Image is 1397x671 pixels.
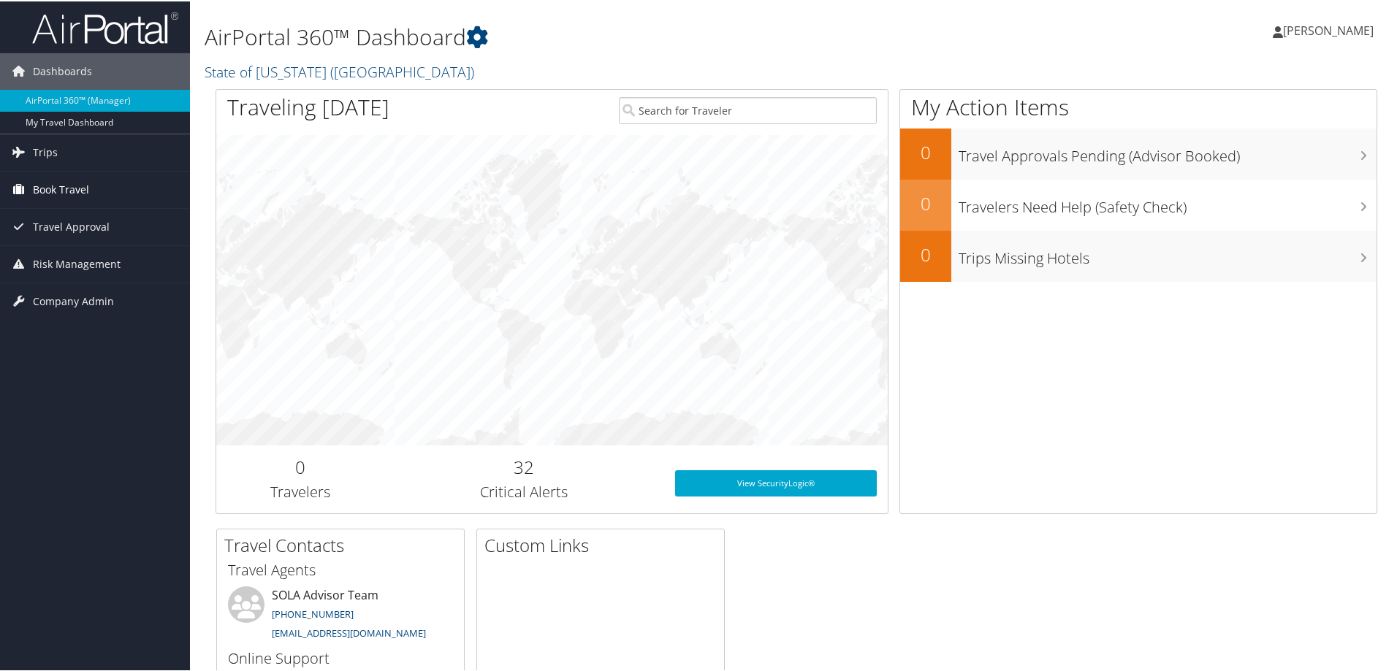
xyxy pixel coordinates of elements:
[900,229,1377,280] a: 0Trips Missing Hotels
[395,480,653,501] h3: Critical Alerts
[1273,7,1388,51] a: [PERSON_NAME]
[33,52,92,88] span: Dashboards
[484,532,724,556] h2: Custom Links
[227,91,389,121] h1: Traveling [DATE]
[32,9,178,44] img: airportal-logo.png
[959,239,1377,267] h3: Trips Missing Hotels
[272,625,426,638] a: [EMAIL_ADDRESS][DOMAIN_NAME]
[228,559,453,579] h3: Travel Agents
[900,190,951,215] h2: 0
[205,20,994,51] h1: AirPortal 360™ Dashboard
[395,453,653,478] h2: 32
[205,61,478,80] a: State of [US_STATE] ([GEOGRAPHIC_DATA])
[224,532,464,556] h2: Travel Contacts
[1283,21,1374,37] span: [PERSON_NAME]
[33,133,58,169] span: Trips
[900,178,1377,229] a: 0Travelers Need Help (Safety Check)
[900,241,951,266] h2: 0
[900,91,1377,121] h1: My Action Items
[33,282,114,318] span: Company Admin
[227,453,373,478] h2: 0
[227,480,373,501] h3: Travelers
[900,127,1377,178] a: 0Travel Approvals Pending (Advisor Booked)
[900,139,951,164] h2: 0
[33,245,121,281] span: Risk Management
[33,207,110,244] span: Travel Approval
[33,170,89,207] span: Book Travel
[221,585,460,645] li: SOLA Advisor Team
[272,606,354,619] a: [PHONE_NUMBER]
[959,137,1377,165] h3: Travel Approvals Pending (Advisor Booked)
[675,469,877,495] a: View SecurityLogic®
[619,96,877,123] input: Search for Traveler
[959,188,1377,216] h3: Travelers Need Help (Safety Check)
[228,647,453,667] h3: Online Support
